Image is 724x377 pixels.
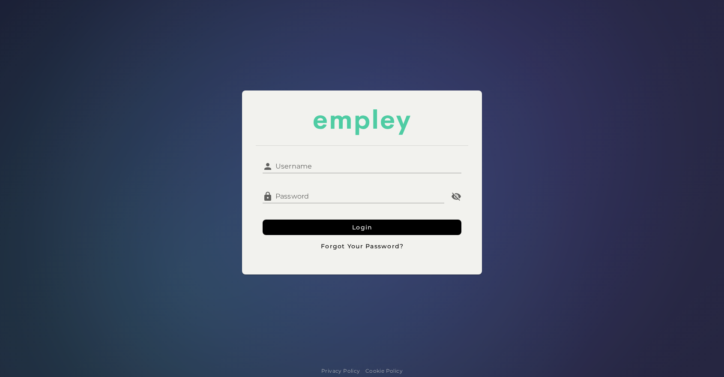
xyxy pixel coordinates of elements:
[321,367,360,375] a: Privacy Policy
[263,220,461,235] button: Login
[451,191,461,202] i: Password appended action
[320,242,404,250] span: Forgot Your Password?
[352,223,373,231] span: Login
[365,367,403,375] a: Cookie Policy
[263,238,461,254] button: Forgot Your Password?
